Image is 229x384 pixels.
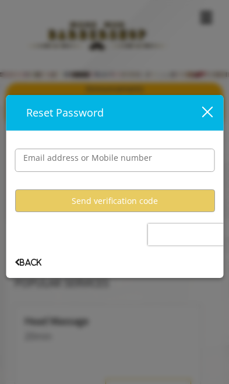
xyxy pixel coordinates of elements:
button: Send verification code [15,189,214,212]
span: Back [15,259,41,266]
button: close dialog [200,105,223,120]
span: Reset Password [26,105,104,119]
input: Email address or Mobile number [15,149,214,172]
label: Email address or Mobile number [17,152,158,164]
